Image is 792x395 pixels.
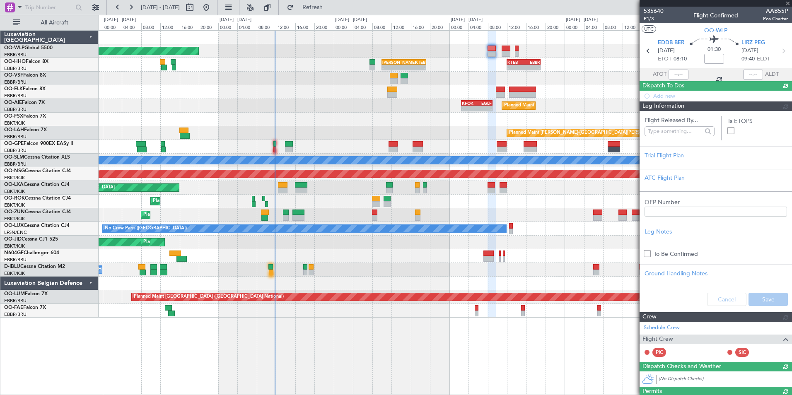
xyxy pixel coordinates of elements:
[4,46,53,51] a: OO-WLPGlobal 5500
[103,23,122,30] div: 00:00
[4,87,46,92] a: OO-ELKFalcon 8X
[642,25,656,33] button: UTC
[4,59,26,64] span: OO-HHO
[765,70,779,79] span: ALDT
[462,101,477,106] div: KFOK
[160,23,179,30] div: 12:00
[9,16,90,29] button: All Aircraft
[4,52,27,58] a: EBBR/BRU
[507,23,526,30] div: 12:00
[644,7,664,15] span: 535640
[295,5,330,10] span: Refresh
[276,23,295,30] div: 12:00
[237,23,256,30] div: 04:00
[504,99,635,112] div: Planned Maint [GEOGRAPHIC_DATA] ([GEOGRAPHIC_DATA])
[565,23,584,30] div: 00:00
[644,15,664,22] span: P1/3
[335,17,367,24] div: [DATE] - [DATE]
[218,23,237,30] div: 00:00
[4,196,71,201] a: OO-ROKCessna Citation CJ4
[4,257,27,263] a: EBBR/BRU
[411,23,430,30] div: 16:00
[4,59,48,64] a: OO-HHOFalcon 8X
[4,128,24,132] span: OO-LAH
[546,23,565,30] div: 20:00
[658,47,675,55] span: [DATE]
[391,23,410,30] div: 12:00
[122,23,141,30] div: 04:00
[4,237,58,242] a: OO-JIDCessna CJ1 525
[741,55,755,63] span: 09:40
[4,210,71,214] a: OO-ZUNCessna Citation CJ4
[757,55,770,63] span: ELDT
[180,23,199,30] div: 16:00
[507,60,524,65] div: KTEB
[707,46,721,54] span: 01:30
[763,7,788,15] span: AAB55P
[603,23,622,30] div: 08:00
[4,79,27,85] a: EBBR/BRU
[141,4,180,11] span: [DATE] - [DATE]
[4,311,27,318] a: EBBR/BRU
[4,114,23,119] span: OO-FSX
[4,73,23,78] span: OO-VSF
[4,141,73,146] a: OO-GPEFalcon 900EX EASy II
[4,141,24,146] span: OO-GPE
[4,229,27,236] a: LFSN/ENC
[295,23,314,30] div: 16:00
[451,17,483,24] div: [DATE] - [DATE]
[477,106,492,111] div: -
[153,195,249,207] div: Planned Maint Kortrijk-[GEOGRAPHIC_DATA]
[509,127,754,139] div: Planned Maint [PERSON_NAME]-[GEOGRAPHIC_DATA][PERSON_NAME] ([GEOGRAPHIC_DATA][PERSON_NAME])
[4,147,27,154] a: EBBR/BRU
[220,17,251,24] div: [DATE] - [DATE]
[143,236,240,248] div: Planned Maint Kortrijk-[GEOGRAPHIC_DATA]
[4,182,70,187] a: OO-LXACessna Citation CJ4
[257,23,276,30] div: 08:00
[658,39,684,47] span: EDDB BER
[4,305,46,310] a: OO-FAEFalcon 7X
[4,264,20,269] span: D-IBLU
[4,120,25,126] a: EBKT/KJK
[141,23,160,30] div: 08:00
[4,298,27,304] a: EBBR/BRU
[134,291,284,303] div: Planned Maint [GEOGRAPHIC_DATA] ([GEOGRAPHIC_DATA] National)
[4,175,25,181] a: EBKT/KJK
[4,93,27,99] a: EBBR/BRU
[623,23,642,30] div: 12:00
[4,128,47,132] a: OO-LAHFalcon 7X
[22,20,87,26] span: All Aircraft
[105,222,187,235] div: No Crew Paris ([GEOGRAPHIC_DATA])
[4,73,46,78] a: OO-VSFFalcon 8X
[566,17,598,24] div: [DATE] - [DATE]
[763,15,788,22] span: Pos Charter
[4,202,25,208] a: EBKT/KJK
[143,209,240,221] div: Planned Maint Kortrijk-[GEOGRAPHIC_DATA]
[430,23,449,30] div: 20:00
[4,264,65,269] a: D-IBLUCessna Citation M2
[4,250,59,255] a: N604GFChallenger 604
[693,11,738,20] div: Flight Confirmed
[4,106,27,113] a: EBBR/BRU
[4,87,23,92] span: OO-ELK
[4,188,25,195] a: EBKT/KJK
[462,106,477,111] div: -
[674,55,687,63] span: 08:10
[4,223,24,228] span: OO-LUX
[25,1,73,14] input: Trip Number
[382,65,404,70] div: -
[704,26,727,35] span: OO-WLP
[741,39,765,47] span: LIRZ PEG
[4,291,25,296] span: OO-LUM
[404,60,425,65] div: KTEB
[468,23,488,30] div: 04:00
[477,101,492,106] div: EGLF
[524,60,540,65] div: EBBR
[382,60,404,65] div: [PERSON_NAME]
[104,17,136,24] div: [DATE] - [DATE]
[488,23,507,30] div: 08:00
[4,155,70,160] a: OO-SLMCessna Citation XLS
[4,196,25,201] span: OO-ROK
[4,169,25,173] span: OO-NSG
[372,23,391,30] div: 08:00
